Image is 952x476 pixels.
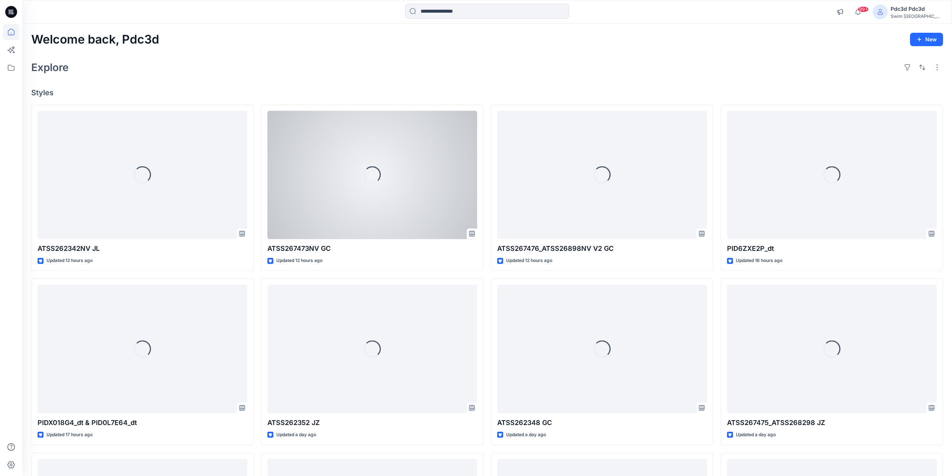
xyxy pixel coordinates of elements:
p: ATSS267476_ATSS26898NV V2 GC [497,243,707,254]
p: Updated 12 hours ago [46,257,93,265]
p: ATSS262342NV JL [38,243,247,254]
p: Updated 12 hours ago [506,257,552,265]
p: PID6ZXE2P_dt [727,243,937,254]
h2: Explore [31,61,69,73]
p: Updated 12 hours ago [276,257,322,265]
p: ATSS267475_ATSS268298 JZ [727,418,937,428]
p: Updated a day ago [506,431,546,439]
p: Updated a day ago [736,431,776,439]
p: ATSS262352 JZ [267,418,477,428]
svg: avatar [877,9,883,15]
p: Updated a day ago [276,431,316,439]
span: 99+ [858,6,869,12]
button: New [910,33,943,46]
h2: Welcome back, Pdc3d [31,33,159,47]
div: Pdc3d Pdc3d [891,4,943,13]
p: Updated 16 hours ago [736,257,782,265]
p: ATSS267473NV GC [267,243,477,254]
p: PIDX018G4_dt & PID0L7E64_dt [38,418,247,428]
p: ATSS262348 GC [497,418,707,428]
p: Updated 17 hours ago [46,431,93,439]
h4: Styles [31,88,943,97]
div: Swim [GEOGRAPHIC_DATA] [891,13,943,19]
